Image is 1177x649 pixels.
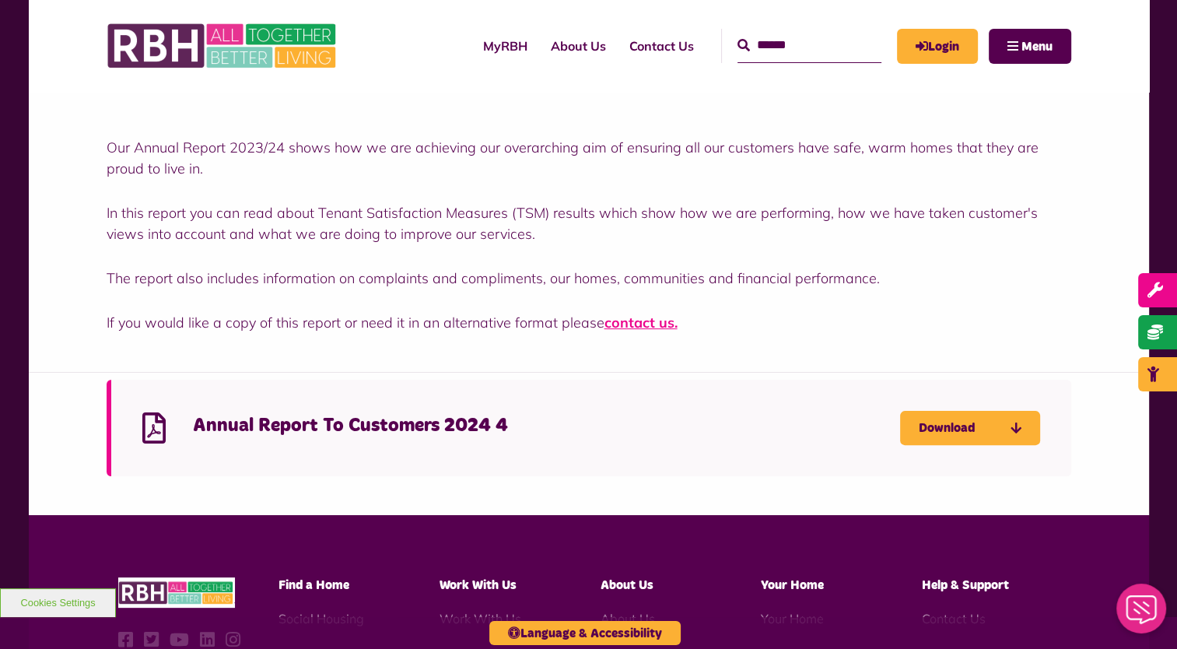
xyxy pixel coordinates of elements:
[600,579,653,591] span: About Us
[107,312,1071,333] p: If you would like a copy of this report or need it in an alternative format please
[922,579,1009,591] span: Help & Support
[107,268,1071,289] p: The report also includes information on complaints and compliments, our homes, communities and fi...
[761,611,824,626] a: Your Home
[107,202,1071,244] p: In this report you can read about Tenant Satisfaction Measures (TSM) results which show how we ar...
[118,577,235,608] img: RBH
[989,29,1071,64] button: Navigation
[440,579,517,591] span: Work With Us
[539,25,618,67] a: About Us
[107,16,340,76] img: RBH
[471,25,539,67] a: MyRBH
[737,29,881,62] input: Search
[489,621,681,645] button: Language & Accessibility
[897,29,978,64] a: MyRBH
[278,579,349,591] span: Find a Home
[278,611,364,626] a: Social Housing - open in a new tab
[1107,579,1177,649] iframe: Netcall Web Assistant for live chat
[600,611,654,626] a: About Us
[193,414,900,438] h4: Annual Report To Customers 2024 4
[440,611,521,626] a: Work With Us
[922,611,986,626] a: Contact Us
[618,25,706,67] a: Contact Us
[761,579,824,591] span: Your Home
[107,137,1071,179] p: Our Annual Report 2023/24 shows how we are achieving our overarching aim of ensuring all our cust...
[1021,40,1053,53] span: Menu
[900,411,1040,445] a: Download Annual Report To Customers 2024 4 - open in a new tab
[604,314,678,332] a: contact us.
